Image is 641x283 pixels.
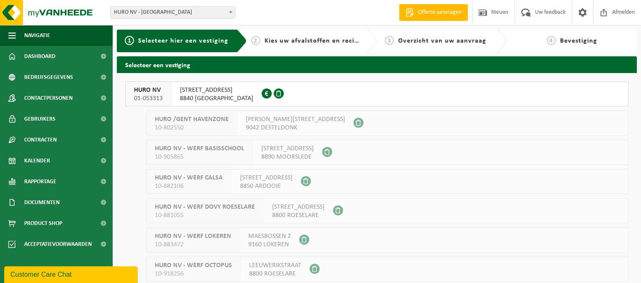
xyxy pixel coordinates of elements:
span: Overzicht van uw aanvraag [398,38,486,44]
span: HURO /GENT HAVENZONE [155,115,229,124]
span: 2 [251,36,260,45]
span: MAESBOSSEN 2 [248,232,291,240]
span: 10-881055 [155,211,255,220]
span: Product Shop [24,213,62,234]
span: Contracten [24,129,57,150]
span: [STREET_ADDRESS] [240,174,293,182]
span: [STREET_ADDRESS] [272,203,325,211]
span: Kies uw afvalstoffen en recipiënten [265,38,379,44]
span: HURO NV - WERF CALSA [155,174,223,182]
span: Contactpersonen [24,88,73,109]
span: Rapportage [24,171,56,192]
span: 1 [125,36,134,45]
span: Gebruikers [24,109,56,129]
span: HURO NV - OOSTNIEUWKERKE [110,6,235,19]
span: Acceptatievoorwaarden [24,234,92,255]
span: [STREET_ADDRESS] [180,86,253,94]
h2: Selecteer een vestiging [117,56,637,73]
span: [STREET_ADDRESS] [261,144,314,153]
a: Offerte aanvragen [399,4,468,21]
span: HURO NV - WERF LOKEREN [155,232,231,240]
span: Bedrijfsgegevens [24,67,73,88]
span: 9042 DESTELDONK [246,124,345,132]
span: 10-882106 [155,182,223,190]
span: 01-053313 [134,94,163,103]
span: HURO NV - WERF BASISSCHOOL [155,144,244,153]
span: 9160 LOKEREN [248,240,291,249]
span: [PERSON_NAME][STREET_ADDRESS] [246,115,345,124]
span: HURO NV - WERF DOVY ROESELARE [155,203,255,211]
span: Bevestiging [560,38,597,44]
span: 4 [547,36,556,45]
span: 8890 MOORSLEDE [261,153,314,161]
span: LEEUWERIKSTRAAT [249,261,301,270]
button: HURO NV 01-053313 [STREET_ADDRESS]8840 [GEOGRAPHIC_DATA] [125,81,628,106]
span: HURO NV [134,86,163,94]
span: 8850 ARDOOIE [240,182,293,190]
span: Dashboard [24,46,56,67]
span: Kalender [24,150,50,171]
span: Offerte aanvragen [416,8,464,17]
span: 8800 ROESELARE [249,270,301,278]
span: 10-883472 [155,240,231,249]
span: Documenten [24,192,60,213]
span: 8800 ROESELARE [272,211,325,220]
span: 10-918256 [155,270,232,278]
span: Selecteer hier een vestiging [138,38,228,44]
span: 10-802550 [155,124,229,132]
span: HURO NV - WERF OCTOPUS [155,261,232,270]
span: 10-905865 [155,153,244,161]
span: HURO NV - OOSTNIEUWKERKE [111,7,235,18]
span: Navigatie [24,25,50,46]
span: 3 [385,36,394,45]
span: 8840 [GEOGRAPHIC_DATA] [180,94,253,103]
iframe: chat widget [4,265,139,283]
